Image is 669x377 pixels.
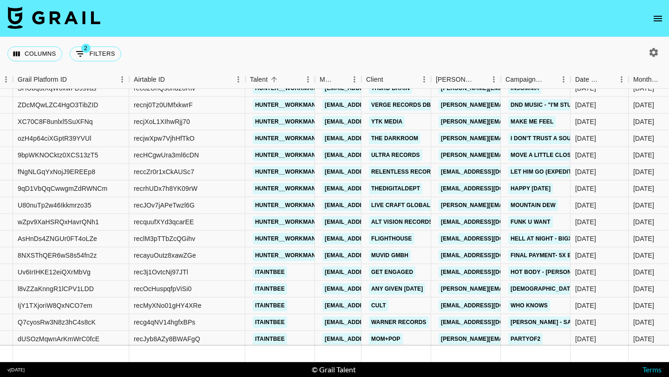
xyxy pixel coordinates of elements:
[253,133,318,144] a: hunter__workman
[320,71,334,89] div: Manager
[633,134,654,143] div: Aug '25
[369,116,405,128] a: YTK Media
[18,84,97,93] div: SHUbqutXqW6xwFB9svas
[508,200,558,211] a: MOUNTAIN DEW
[7,367,25,373] div: v [DATE]
[508,116,556,128] a: make me feel
[322,250,426,261] a: [EMAIL_ADDRESS][DOMAIN_NAME]
[322,333,426,345] a: [EMAIL_ADDRESS][DOMAIN_NAME]
[439,149,638,161] a: [PERSON_NAME][EMAIL_ADDRESS][PERSON_NAME][DOMAIN_NAME]
[369,83,412,94] a: TH3RD BRAIN
[322,216,426,228] a: [EMAIL_ADDRESS][DOMAIN_NAME]
[633,201,654,210] div: Aug '25
[134,167,194,176] div: reccZr0r1xCkAUSc7
[505,71,544,89] div: Campaign (Type)
[322,300,426,312] a: [EMAIL_ADDRESS][DOMAIN_NAME]
[633,301,654,310] div: Aug '25
[649,9,667,28] button: open drawer
[322,317,426,328] a: [EMAIL_ADDRESS][DOMAIN_NAME]
[575,117,596,126] div: 8/6/2025
[322,133,426,144] a: [EMAIL_ADDRESS][DOMAIN_NAME]
[369,166,441,178] a: Relentless Records
[134,217,194,227] div: recquufXYd3qcarEE
[334,73,348,86] button: Sort
[417,72,431,86] button: Menu
[369,233,414,245] a: Flighthouse
[508,99,590,111] a: DND Music - "I'm Stuntin"
[231,72,245,86] button: Menu
[369,183,422,195] a: thedigitaldept
[508,166,584,178] a: Let him go (expedited)
[633,234,654,243] div: Aug '25
[508,266,596,278] a: HOT BODY - [PERSON_NAME]
[18,217,99,227] div: wZpv9XaHSRQxHavrQNh1
[575,184,596,193] div: 8/14/2025
[575,334,596,344] div: 8/5/2025
[70,46,121,61] button: Show filters
[439,300,543,312] a: [EMAIL_ADDRESS][DOMAIN_NAME]
[18,334,99,344] div: dUSOzMqwnArKmWrC0fcE
[315,71,361,89] div: Manager
[7,6,100,29] img: Grail Talent
[245,71,315,89] div: Talent
[369,200,433,211] a: live craft global
[439,116,590,128] a: [PERSON_NAME][EMAIL_ADDRESS][DOMAIN_NAME]
[575,284,596,293] div: 8/8/2025
[253,333,287,345] a: itaintbee
[575,301,596,310] div: 8/13/2025
[134,318,196,327] div: recg4qNV14hgfxBPs
[253,250,318,261] a: hunter__workman
[633,167,654,176] div: Aug '25
[633,84,654,93] div: Aug '25
[633,318,654,327] div: Aug '25
[134,267,188,277] div: rec3j1OvtcNj97JTl
[366,71,383,89] div: Client
[474,73,487,86] button: Sort
[134,201,195,210] div: recJOv7jAPeTwzl6G
[508,233,657,245] a: Hell at Night - BigXthaPlug & [PERSON_NAME]
[18,234,97,243] div: AsHnDs4ZNGUr0FT4oLZe
[557,72,571,86] button: Menu
[643,365,662,374] a: Terms
[439,83,590,94] a: [PERSON_NAME][EMAIL_ADDRESS][DOMAIN_NAME]
[575,150,596,160] div: 8/12/2025
[575,318,596,327] div: 8/1/2025
[508,283,642,295] a: [DEMOGRAPHIC_DATA] - Thinkin About You
[439,133,590,144] a: [PERSON_NAME][EMAIL_ADDRESS][DOMAIN_NAME]
[134,71,165,89] div: Airtable ID
[633,100,654,110] div: Aug '25
[312,365,356,374] div: © Grail Talent
[18,251,97,260] div: 8NXSThQER6wS8s54fn2z
[165,73,178,86] button: Sort
[575,201,596,210] div: 8/13/2025
[134,84,196,93] div: rec82UhQsohd2oRlv
[253,83,318,94] a: hunter__workman
[575,217,596,227] div: 8/2/2025
[18,318,96,327] div: Q7cyosRw3N8z3hC4s8cK
[575,267,596,277] div: 8/13/2025
[67,73,80,86] button: Sort
[633,71,660,89] div: Month Due
[508,333,543,345] a: partyof2
[544,73,557,86] button: Sort
[301,72,315,86] button: Menu
[253,200,318,211] a: hunter__workman
[361,71,431,89] div: Client
[439,283,590,295] a: [PERSON_NAME][EMAIL_ADDRESS][DOMAIN_NAME]
[508,183,553,195] a: HAPPY [DATE]
[439,99,590,111] a: [PERSON_NAME][EMAIL_ADDRESS][DOMAIN_NAME]
[633,117,654,126] div: Aug '25
[487,72,501,86] button: Menu
[369,283,425,295] a: Any given [DATE]
[134,100,193,110] div: recnj0Tz0UMfxkwrF
[369,317,429,328] a: Warner Records
[253,216,318,228] a: hunter__workman
[439,266,543,278] a: [EMAIL_ADDRESS][DOMAIN_NAME]
[369,99,464,111] a: Verge Records dba ONErpm
[439,183,543,195] a: [EMAIL_ADDRESS][DOMAIN_NAME]
[7,46,62,61] button: Select columns
[575,134,596,143] div: 8/8/2025
[436,71,474,89] div: [PERSON_NAME]
[250,71,268,89] div: Talent
[268,73,281,86] button: Sort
